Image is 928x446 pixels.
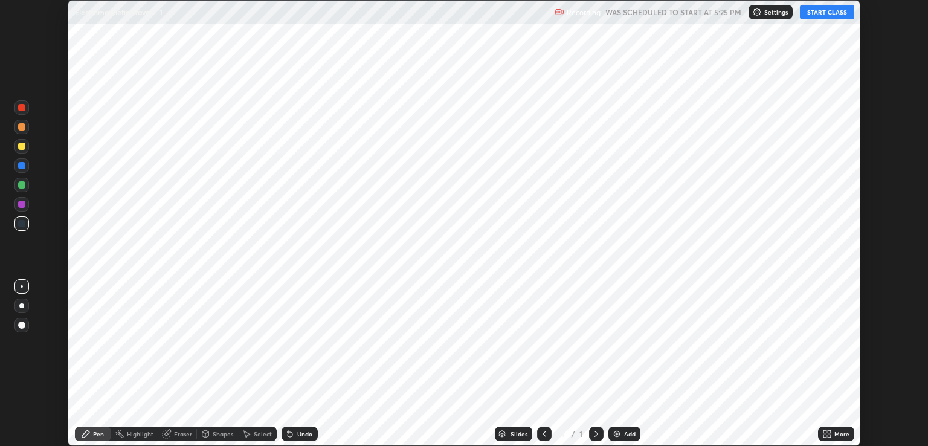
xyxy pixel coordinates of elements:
div: Undo [297,431,312,437]
img: recording.375f2c34.svg [555,7,564,17]
p: Electromagnetic Waves - 1 [75,7,163,17]
div: 1 [556,430,569,438]
div: More [834,431,849,437]
div: 1 [577,428,584,439]
h5: WAS SCHEDULED TO START AT 5:25 PM [605,7,741,18]
div: Highlight [127,431,153,437]
div: Pen [93,431,104,437]
p: Settings [764,9,788,15]
div: Shapes [213,431,233,437]
div: / [571,430,575,438]
p: Recording [567,8,601,17]
div: Eraser [174,431,192,437]
div: Add [624,431,636,437]
img: class-settings-icons [752,7,762,17]
div: Slides [511,431,527,437]
img: add-slide-button [612,429,622,439]
button: START CLASS [800,5,854,19]
div: Select [254,431,272,437]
